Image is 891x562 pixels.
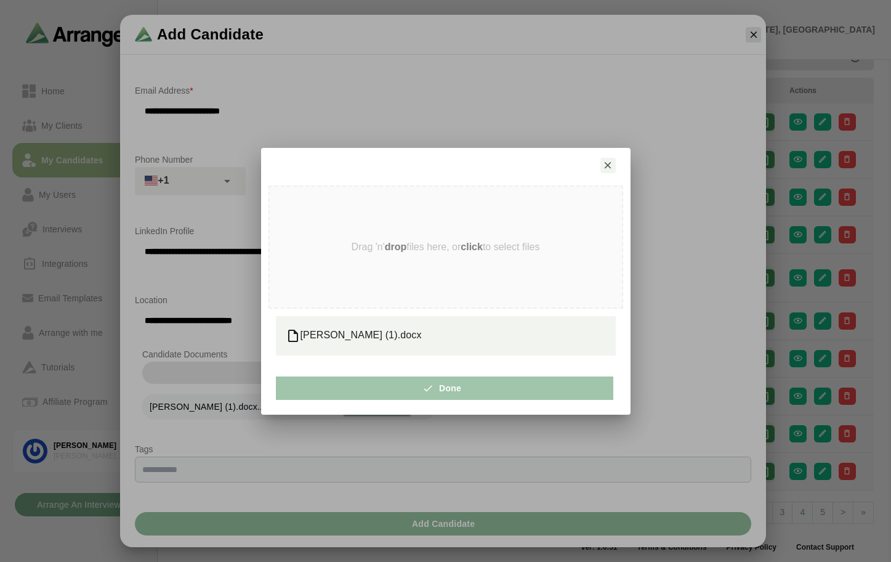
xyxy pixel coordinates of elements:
[385,242,407,252] strong: drop
[352,242,540,253] p: Drag 'n' files here, or to select files
[276,377,613,400] button: Done
[427,377,461,400] span: Done
[461,242,483,252] strong: click
[286,328,606,343] div: [PERSON_NAME] (1).docx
